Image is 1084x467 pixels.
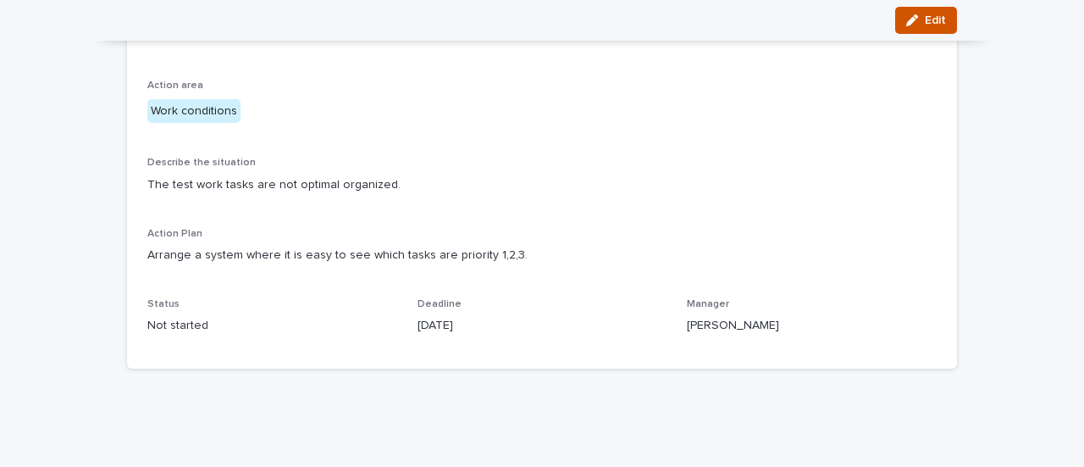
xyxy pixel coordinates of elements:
p: Not started [147,317,397,335]
span: Action Plan [147,229,202,239]
span: Manager [687,299,729,309]
span: Status [147,299,180,309]
span: Deadline [418,299,462,309]
div: Work conditions [147,99,241,124]
button: Edit [895,7,957,34]
p: The test work tasks are not optimal organized. [147,176,937,194]
span: Action area [147,81,203,91]
p: Arrange a system where it is easy to see which tasks are priority 1,2,3. [147,247,937,264]
p: [DATE] [418,317,667,335]
p: [PERSON_NAME] [687,317,937,335]
span: Describe the situation [147,158,256,168]
span: Edit [925,14,946,26]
